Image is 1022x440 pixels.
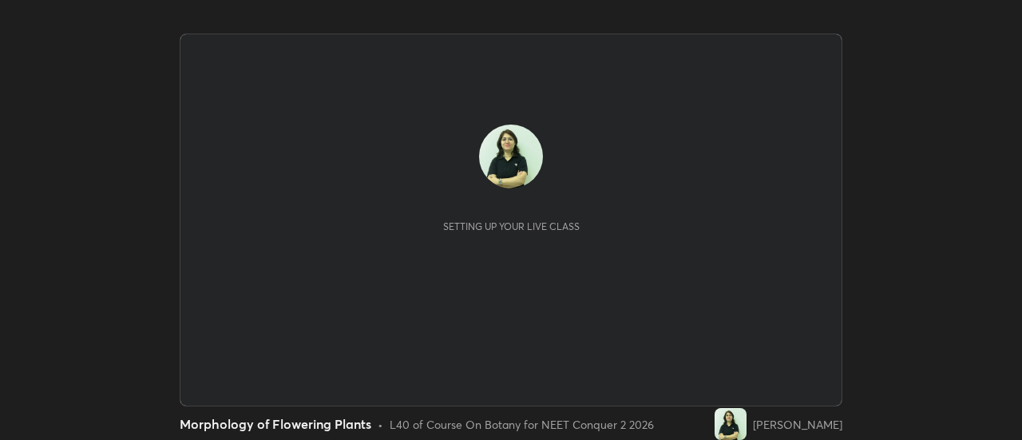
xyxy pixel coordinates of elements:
div: • [378,416,383,433]
div: [PERSON_NAME] [753,416,842,433]
div: Setting up your live class [443,220,580,232]
div: L40 of Course On Botany for NEET Conquer 2 2026 [390,416,654,433]
img: b717d25577f447d5b7b8baad72da35ae.jpg [715,408,747,440]
div: Morphology of Flowering Plants [180,414,371,434]
img: b717d25577f447d5b7b8baad72da35ae.jpg [479,125,543,188]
